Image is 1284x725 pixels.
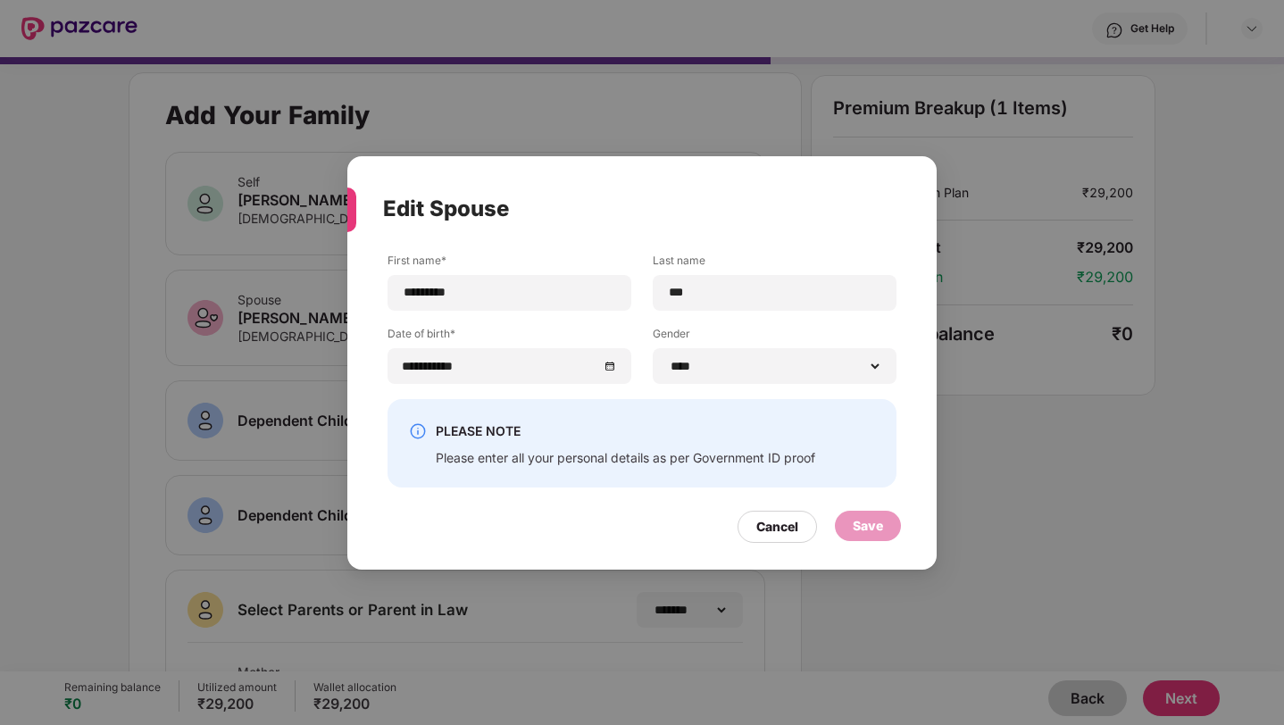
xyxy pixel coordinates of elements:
[388,252,631,274] label: First name*
[653,252,896,274] label: Last name
[436,420,815,441] div: PLEASE NOTE
[388,325,631,347] label: Date of birth*
[409,422,427,440] img: svg+xml;base64,PHN2ZyBpZD0iSW5mby0yMHgyMCIgeG1sbnM9Imh0dHA6Ly93d3cudzMub3JnLzIwMDAvc3ZnIiB3aWR0aD...
[653,325,896,347] label: Gender
[853,515,883,535] div: Save
[383,174,858,244] div: Edit Spouse
[756,516,798,536] div: Cancel
[436,448,815,465] div: Please enter all your personal details as per Government ID proof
